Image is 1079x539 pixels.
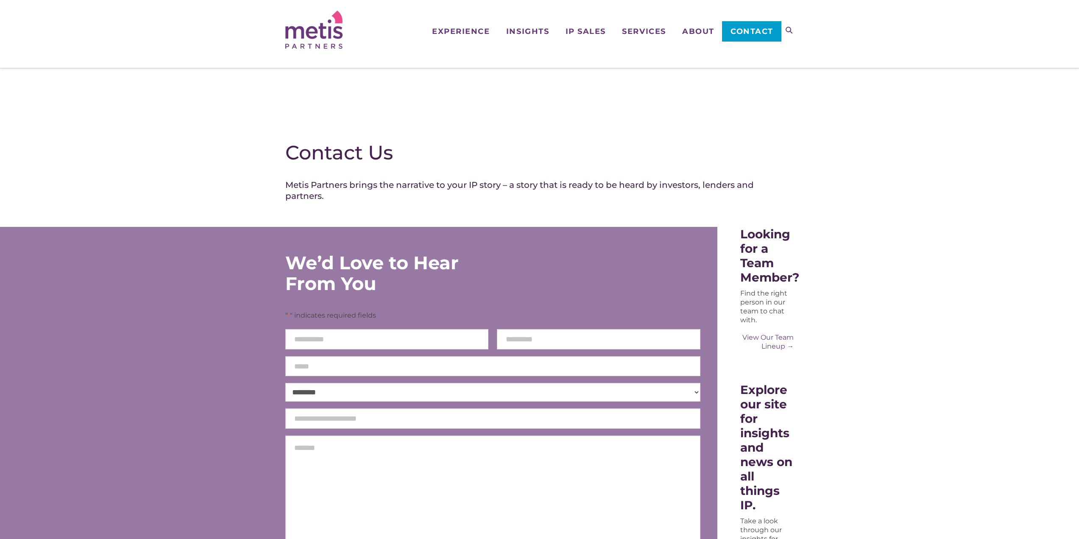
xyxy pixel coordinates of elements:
div: Looking for a Team Member? [740,227,794,285]
p: " " indicates required fields [285,311,700,320]
a: View Our Team Lineup → [740,333,794,351]
div: Find the right person in our team to chat with. [740,289,794,324]
h4: Metis Partners brings the narrative to your IP story – a story that is ready to be heard by inves... [285,179,794,201]
span: Insights [506,28,549,35]
span: IP Sales [566,28,606,35]
h1: Contact Us [285,141,794,165]
img: Metis Partners [285,11,343,49]
div: Explore our site for insights and news on all things IP. [740,383,794,512]
div: We’d Love to Hear From You [285,252,510,294]
span: Contact [730,28,773,35]
a: Contact [722,21,781,42]
span: Services [622,28,666,35]
span: About [682,28,714,35]
span: Experience [432,28,490,35]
